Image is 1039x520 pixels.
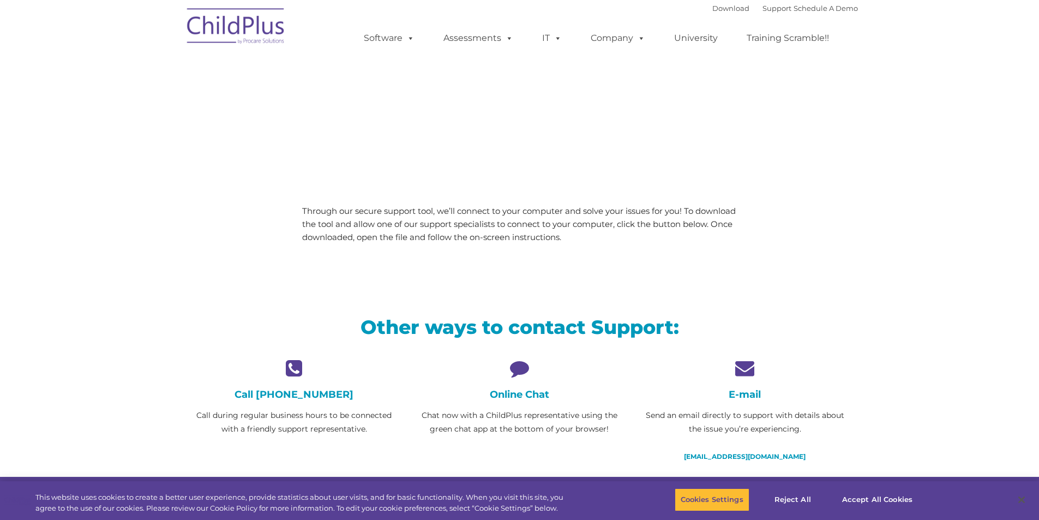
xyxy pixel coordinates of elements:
[353,27,425,49] a: Software
[663,27,729,49] a: University
[302,205,737,244] p: Through our secure support tool, we’ll connect to your computer and solve your issues for you! To...
[684,452,806,461] a: [EMAIL_ADDRESS][DOMAIN_NAME]
[640,409,849,436] p: Send an email directly to support with details about the issue you’re experiencing.
[836,488,918,511] button: Accept All Cookies
[190,79,598,112] span: LiveSupport with SplashTop
[35,492,572,513] div: This website uses cookies to create a better user experience, provide statistics about user visit...
[640,388,849,401] h4: E-mail
[759,488,827,511] button: Reject All
[190,315,850,339] h2: Other ways to contact Support:
[675,488,749,511] button: Cookies Settings
[190,388,399,401] h4: Call [PHONE_NUMBER]
[712,4,858,13] font: |
[1010,488,1034,512] button: Close
[762,4,791,13] a: Support
[182,1,291,55] img: ChildPlus by Procare Solutions
[531,27,573,49] a: IT
[736,27,840,49] a: Training Scramble!!
[190,409,399,436] p: Call during regular business hours to be connected with a friendly support representative.
[415,409,624,436] p: Chat now with a ChildPlus representative using the green chat app at the bottom of your browser!
[415,388,624,401] h4: Online Chat
[794,4,858,13] a: Schedule A Demo
[580,27,656,49] a: Company
[712,4,749,13] a: Download
[433,27,524,49] a: Assessments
